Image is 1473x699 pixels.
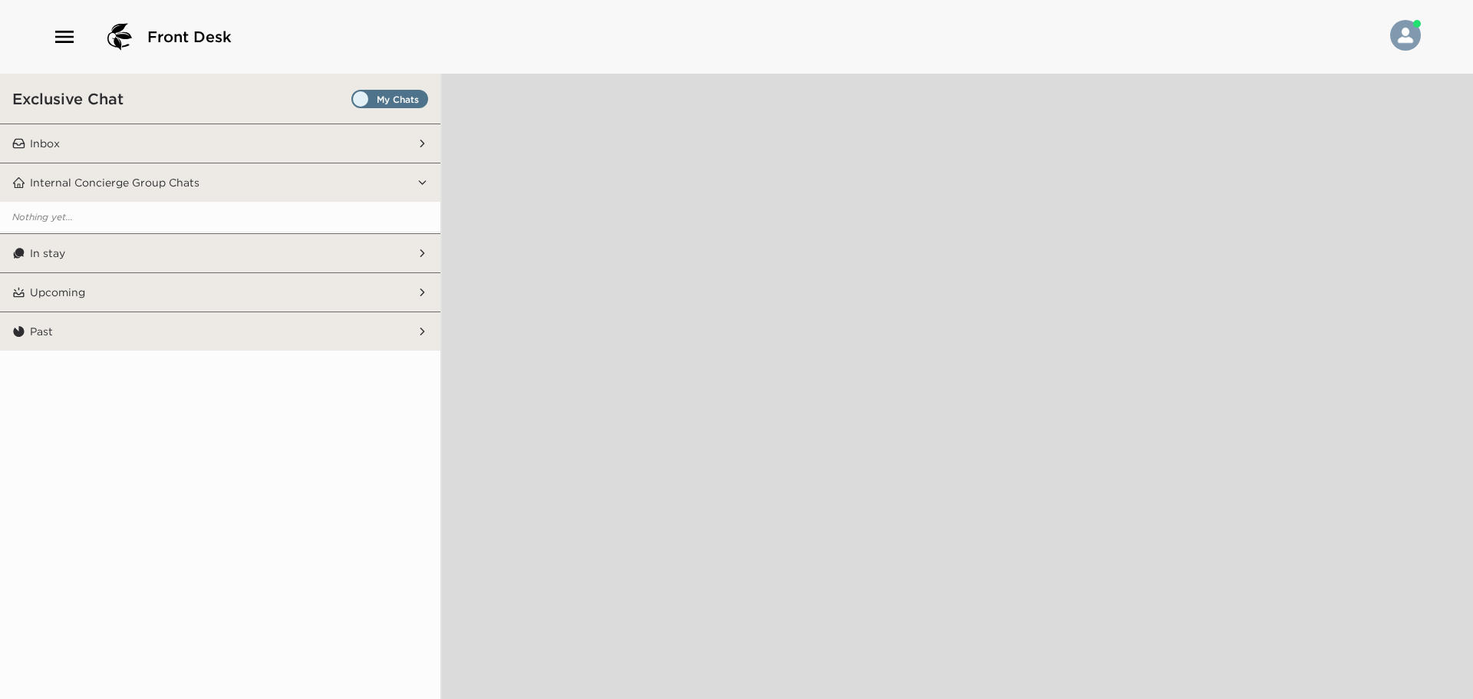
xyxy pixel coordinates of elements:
button: Upcoming [25,273,417,312]
p: Upcoming [30,285,85,299]
p: Past [30,325,53,338]
p: Internal Concierge Group Chats [30,176,199,190]
img: logo [101,18,138,55]
button: Past [25,312,417,351]
button: In stay [25,234,417,272]
button: Inbox [25,124,417,163]
button: Internal Concierge Group Chats [25,163,417,202]
p: In stay [30,246,65,260]
span: Front Desk [147,26,232,48]
h3: Exclusive Chat [12,89,124,108]
img: User [1390,20,1421,51]
label: Set all destinations [351,90,428,108]
p: Inbox [30,137,60,150]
